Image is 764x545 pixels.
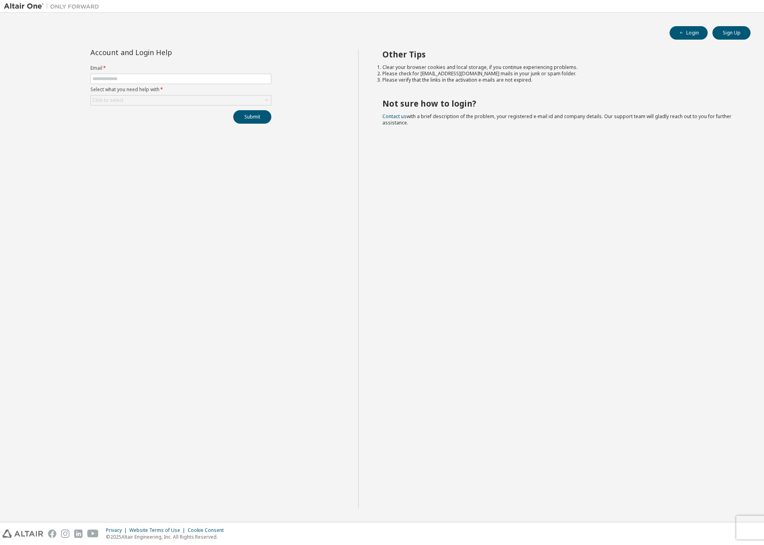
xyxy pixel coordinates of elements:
[382,113,407,120] a: Contact us
[90,49,235,55] div: Account and Login Help
[382,49,737,59] h2: Other Tips
[382,113,731,126] span: with a brief description of the problem, your registered e-mail id and company details. Our suppo...
[74,530,83,538] img: linkedin.svg
[2,530,43,538] img: altair_logo.svg
[4,2,103,10] img: Altair One
[92,97,123,103] div: Click to select
[382,98,737,109] h2: Not sure how to login?
[106,527,129,534] div: Privacy
[90,65,271,71] label: Email
[61,530,69,538] img: instagram.svg
[712,26,751,40] button: Sign Up
[129,527,188,534] div: Website Terms of Use
[87,530,99,538] img: youtube.svg
[188,527,228,534] div: Cookie Consent
[670,26,708,40] button: Login
[382,77,737,83] li: Please verify that the links in the activation e-mails are not expired.
[382,64,737,71] li: Clear your browser cookies and local storage, if you continue experiencing problems.
[91,96,271,105] div: Click to select
[48,530,56,538] img: facebook.svg
[106,534,228,540] p: © 2025 Altair Engineering, Inc. All Rights Reserved.
[382,71,737,77] li: Please check for [EMAIL_ADDRESS][DOMAIN_NAME] mails in your junk or spam folder.
[90,86,271,93] label: Select what you need help with
[233,110,271,124] button: Submit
